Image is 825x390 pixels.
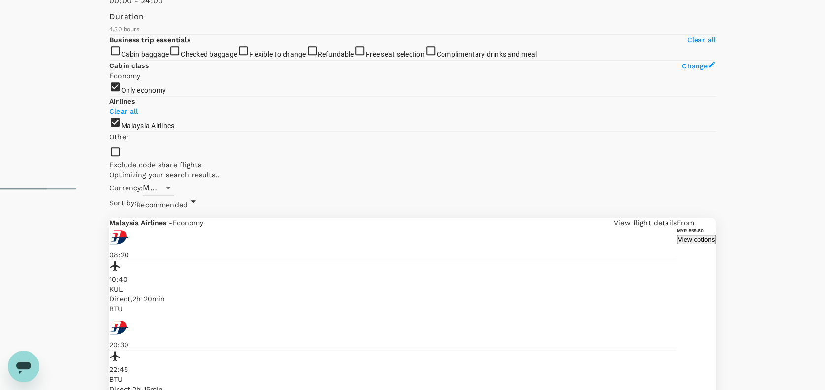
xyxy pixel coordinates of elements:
[109,340,677,350] p: 20:30
[677,235,716,244] button: View options
[677,219,695,227] span: From
[109,219,169,227] span: Malaysia Airlines
[109,274,677,284] p: 10:40
[8,351,39,382] iframe: Button to launch messaging window
[109,294,677,304] div: Direct , 2h 20min
[136,201,188,209] span: Recommended
[109,250,677,260] p: 08:20
[109,318,129,337] img: MH
[109,304,677,314] p: BTU
[109,374,677,384] p: BTU
[172,219,203,227] span: Economy
[109,198,136,208] span: Sort by :
[109,227,129,247] img: MH
[169,219,172,227] span: -
[614,218,677,227] p: View flight details
[677,227,716,234] h6: MYR 559.80
[109,364,677,374] p: 22:45
[109,284,677,294] p: KUL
